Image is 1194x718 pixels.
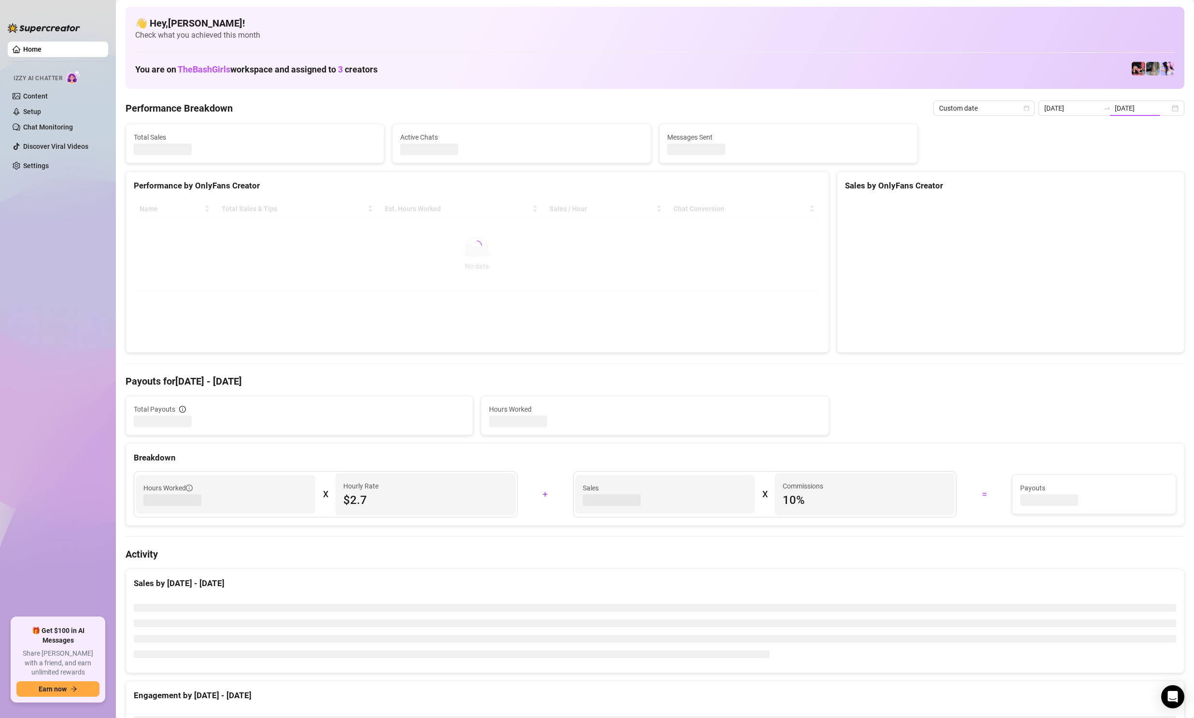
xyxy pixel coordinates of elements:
[16,681,99,697] button: Earn nowarrow-right
[1103,104,1111,112] span: swap-right
[134,404,175,415] span: Total Payouts
[8,23,80,33] img: logo-BBDzfeDw.svg
[134,179,821,192] div: Performance by OnlyFans Creator
[1115,103,1170,114] input: End date
[186,485,193,491] span: info-circle
[66,70,81,84] img: AI Chatter
[783,481,823,491] article: Commissions
[1132,62,1145,75] img: Jacky
[343,481,379,491] article: Hourly Rate
[126,101,233,115] h4: Performance Breakdown
[1161,685,1184,708] div: Open Intercom Messenger
[126,374,1184,388] h4: Payouts for [DATE] - [DATE]
[667,132,910,143] span: Messages Sent
[39,685,67,693] span: Earn now
[178,64,230,74] span: TheBashGirls
[1044,103,1099,114] input: Start date
[23,92,48,100] a: Content
[135,16,1175,30] h4: 👋 Hey, [PERSON_NAME] !
[323,487,328,502] div: X
[135,30,1175,41] span: Check what you achieved this month
[1161,62,1174,75] img: Ary
[845,179,1176,192] div: Sales by OnlyFans Creator
[14,74,62,83] span: Izzy AI Chatter
[143,483,193,493] span: Hours Worked
[23,108,41,115] a: Setup
[23,45,42,53] a: Home
[783,492,947,508] span: 10 %
[126,547,1184,561] h4: Activity
[23,162,49,170] a: Settings
[939,101,1029,115] span: Custom date
[338,64,343,74] span: 3
[1020,483,1168,493] span: Payouts
[135,64,378,75] h1: You are on workspace and assigned to creators
[70,686,77,692] span: arrow-right
[179,406,186,413] span: info-circle
[16,649,99,677] span: Share [PERSON_NAME] with a friend, and earn unlimited rewards
[962,487,1006,502] div: =
[134,689,1176,702] div: Engagement by [DATE] - [DATE]
[23,143,88,150] a: Discover Viral Videos
[16,626,99,645] span: 🎁 Get $100 in AI Messages
[400,132,643,143] span: Active Chats
[1103,104,1111,112] span: to
[134,577,1176,590] div: Sales by [DATE] - [DATE]
[523,487,567,502] div: +
[134,132,376,143] span: Total Sales
[1024,105,1029,111] span: calendar
[343,492,507,508] span: $2.7
[489,404,820,415] span: Hours Worked
[134,451,1176,464] div: Breakdown
[762,487,767,502] div: X
[1146,62,1160,75] img: Brenda
[23,123,73,131] a: Chat Monitoring
[583,483,747,493] span: Sales
[470,238,484,252] span: loading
